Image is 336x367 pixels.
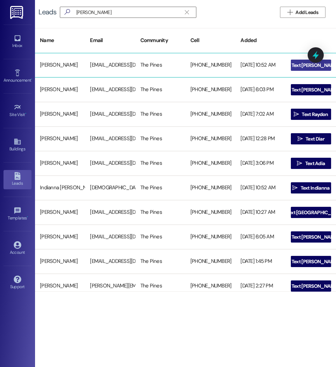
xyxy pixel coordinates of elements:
[85,83,135,97] div: [EMAIL_ADDRESS][DOMAIN_NAME]
[302,111,328,118] span: Text Raydon
[185,205,236,219] div: [PHONE_NUMBER]
[185,230,236,244] div: [PHONE_NUMBER]
[85,181,135,195] div: [DEMOGRAPHIC_DATA][PERSON_NAME][DOMAIN_NAME]
[85,107,135,121] div: [EMAIL_ADDRESS][DOMAIN_NAME]
[291,182,331,193] button: Text Indianna
[135,279,185,293] div: The Pines
[297,136,303,142] i: 
[35,279,85,293] div: [PERSON_NAME]
[280,7,325,18] button: Add Leads
[35,107,85,121] div: [PERSON_NAME]
[3,170,31,189] a: Leads
[236,132,286,146] div: [DATE] 12:28 PM
[291,84,331,95] button: Text [PERSON_NAME]
[291,60,331,71] button: Text [PERSON_NAME]
[35,254,85,269] div: [PERSON_NAME]
[185,32,236,49] div: Cell
[185,107,236,121] div: [PHONE_NUMBER]
[236,107,286,121] div: [DATE] 7:02 AM
[85,279,135,293] div: [PERSON_NAME][EMAIL_ADDRESS][PERSON_NAME][DOMAIN_NAME]
[283,259,288,264] i: 
[135,181,185,195] div: The Pines
[3,101,31,120] a: Site Visit •
[135,107,185,121] div: The Pines
[3,136,31,155] a: Buildings
[185,9,189,15] i: 
[3,205,31,224] a: Templates •
[185,132,236,146] div: [PHONE_NUMBER]
[3,32,31,51] a: Inbox
[76,7,181,17] input: Search name/email/community (quotes for exact match e.g. "John Smith")
[62,8,73,16] i: 
[181,7,192,18] button: Clear text
[35,181,85,195] div: Indianna [PERSON_NAME]
[291,207,331,218] button: Text [GEOGRAPHIC_DATA]
[10,6,24,19] img: ResiDesk Logo
[301,184,330,192] span: Text Indianna
[297,161,302,166] i: 
[236,83,286,97] div: [DATE] 6:03 PM
[292,185,297,191] i: 
[306,135,324,143] span: Text Diar
[287,9,293,15] i: 
[85,205,135,219] div: [EMAIL_ADDRESS][DOMAIN_NAME]
[35,132,85,146] div: [PERSON_NAME]
[236,32,286,49] div: Added
[25,111,26,116] span: •
[135,58,185,72] div: The Pines
[185,156,236,170] div: [PHONE_NUMBER]
[135,132,185,146] div: The Pines
[236,156,286,170] div: [DATE] 3:06 PM
[35,205,85,219] div: [PERSON_NAME]
[294,111,299,117] i: 
[135,32,185,49] div: Community
[3,273,31,292] a: Support
[135,254,185,269] div: The Pines
[283,283,288,289] i: 
[291,280,331,292] button: Text [PERSON_NAME]
[185,279,236,293] div: [PHONE_NUMBER]
[185,181,236,195] div: [PHONE_NUMBER]
[185,58,236,72] div: [PHONE_NUMBER]
[85,156,135,170] div: [EMAIL_ADDRESS][DOMAIN_NAME]
[295,9,318,16] span: Add Leads
[135,230,185,244] div: The Pines
[291,109,331,120] button: Text Raydon
[85,230,135,244] div: [EMAIL_ADDRESS][DOMAIN_NAME]
[236,181,286,195] div: [DATE] 10:52 AM
[185,254,236,269] div: [PHONE_NUMBER]
[135,205,185,219] div: The Pines
[236,58,286,72] div: [DATE] 10:52 AM
[283,87,288,93] i: 
[35,83,85,97] div: [PERSON_NAME]
[135,156,185,170] div: The Pines
[236,205,286,219] div: [DATE] 10:27 AM
[85,254,135,269] div: [EMAIL_ADDRESS][DOMAIN_NAME]
[236,230,286,244] div: [DATE] 6:05 AM
[35,58,85,72] div: [PERSON_NAME]
[35,230,85,244] div: [PERSON_NAME]
[85,32,135,49] div: Email
[291,158,331,169] button: Text Adia
[35,156,85,170] div: [PERSON_NAME]
[291,133,331,144] button: Text Diar
[3,239,31,258] a: Account
[305,160,325,167] span: Text Adia
[283,62,288,68] i: 
[236,279,286,293] div: [DATE] 2:27 PM
[291,231,331,243] button: Text [PERSON_NAME]
[38,8,56,16] div: Leads
[236,254,286,269] div: [DATE] 1:45 PM
[85,58,135,72] div: [EMAIL_ADDRESS][DOMAIN_NAME]
[27,215,28,219] span: •
[283,234,288,240] i: 
[291,256,331,267] button: Text [PERSON_NAME]
[31,77,32,82] span: •
[185,83,236,97] div: [PHONE_NUMBER]
[85,132,135,146] div: [EMAIL_ADDRESS][DOMAIN_NAME]
[135,83,185,97] div: The Pines
[35,32,85,49] div: Name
